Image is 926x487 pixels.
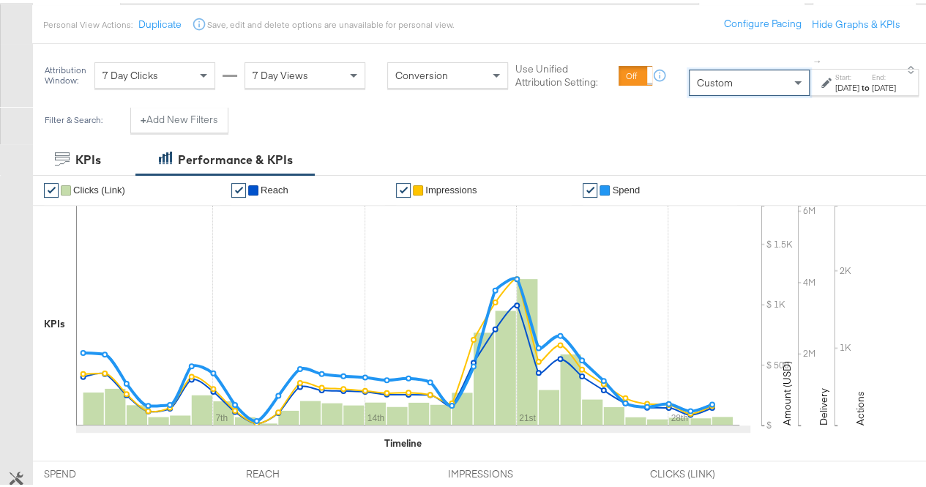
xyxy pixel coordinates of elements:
[817,385,830,423] text: Delivery
[835,79,859,91] div: [DATE]
[102,66,158,79] span: 7 Day Clicks
[138,15,181,29] button: Duplicate
[812,15,900,29] button: Hide Graphs & KPIs
[515,59,613,86] label: Use Unified Attribution Setting:
[246,464,356,478] span: REACH
[384,434,422,447] div: Timeline
[835,70,859,79] label: Start:
[44,62,87,83] div: Attribution Window:
[178,149,293,166] div: Performance & KPIs
[872,79,896,91] div: [DATE]
[396,180,411,195] a: ✔
[43,16,132,28] div: Personal View Actions:
[872,70,896,79] label: End:
[448,464,558,478] span: IMPRESSIONS
[859,79,872,90] strong: to
[697,73,733,86] span: Custom
[780,358,794,423] text: Amount (USD)
[75,149,101,166] div: KPIs
[44,112,103,122] div: Filter & Search:
[395,66,448,79] span: Conversion
[44,180,59,195] a: ✔
[206,16,453,28] div: Save, edit and delete options are unavailable for personal view.
[130,104,228,130] button: +Add New Filters
[425,182,477,193] span: Impressions
[649,464,759,478] span: CLICKS (LINK)
[141,110,146,124] strong: +
[44,464,154,478] span: SPEND
[44,314,65,328] div: KPIs
[612,182,640,193] span: Spend
[811,56,825,62] span: ↑
[583,180,597,195] a: ✔
[261,182,288,193] span: Reach
[714,8,812,34] button: Configure Pacing
[73,182,125,193] span: Clicks (Link)
[854,388,867,423] text: Actions
[231,180,246,195] a: ✔
[253,66,308,79] span: 7 Day Views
